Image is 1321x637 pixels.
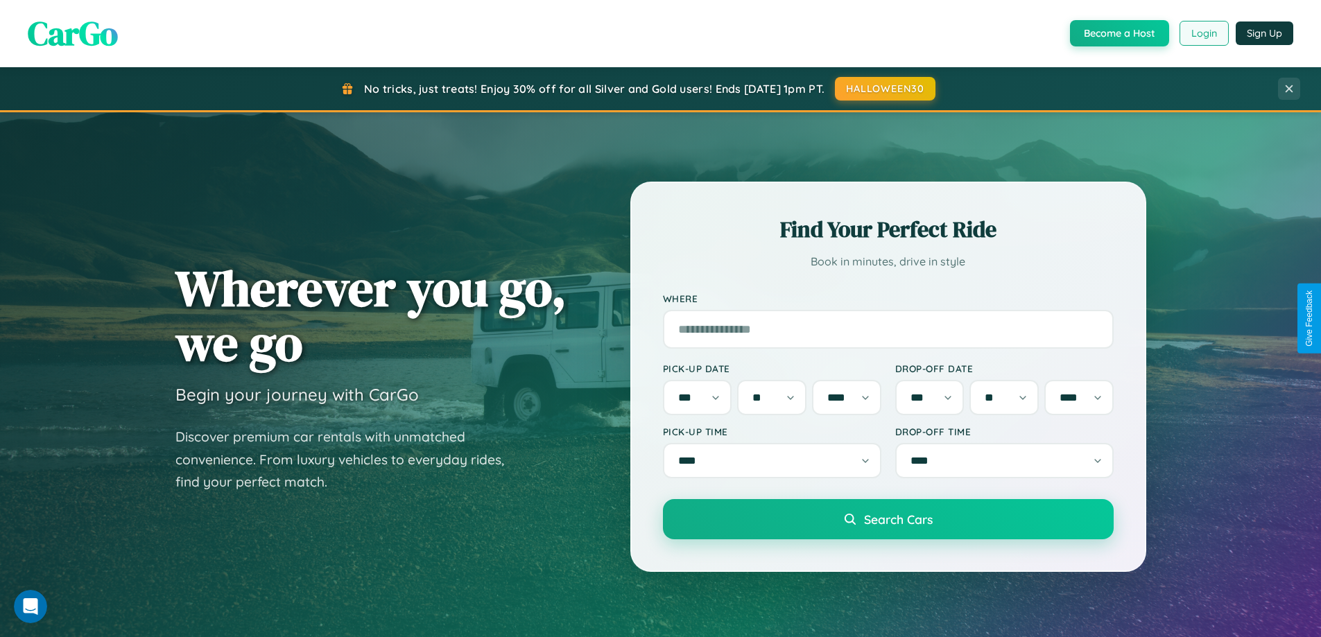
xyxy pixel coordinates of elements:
[835,77,935,101] button: HALLOWEEN30
[663,363,881,374] label: Pick-up Date
[1180,21,1229,46] button: Login
[663,499,1114,539] button: Search Cars
[663,426,881,437] label: Pick-up Time
[663,214,1114,245] h2: Find Your Perfect Ride
[663,293,1114,304] label: Where
[1304,290,1314,347] div: Give Feedback
[28,10,118,56] span: CarGo
[895,363,1114,374] label: Drop-off Date
[1236,21,1293,45] button: Sign Up
[175,261,567,370] h1: Wherever you go, we go
[175,384,419,405] h3: Begin your journey with CarGo
[14,590,47,623] iframe: Intercom live chat
[895,426,1114,437] label: Drop-off Time
[663,252,1114,272] p: Book in minutes, drive in style
[364,82,824,96] span: No tricks, just treats! Enjoy 30% off for all Silver and Gold users! Ends [DATE] 1pm PT.
[864,512,933,527] span: Search Cars
[175,426,522,494] p: Discover premium car rentals with unmatched convenience. From luxury vehicles to everyday rides, ...
[1070,20,1169,46] button: Become a Host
